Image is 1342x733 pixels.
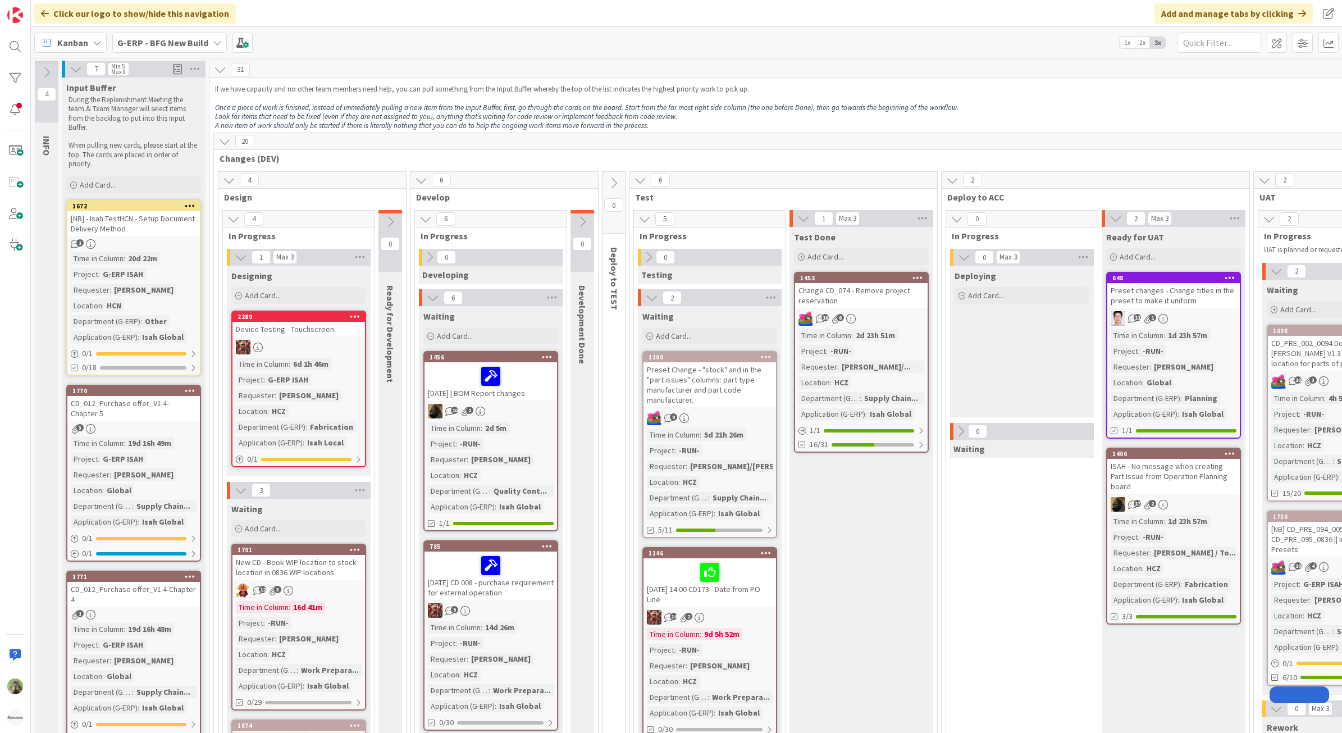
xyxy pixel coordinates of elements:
[798,311,813,326] img: JK
[117,37,208,48] b: G-ERP - BFG New Build
[1111,361,1149,373] div: Requester
[428,404,442,418] img: ND
[71,437,124,449] div: Time in Column
[1154,3,1313,24] div: Add and manage tabs by clicking
[1271,439,1303,452] div: Location
[459,469,461,481] span: :
[86,62,106,76] span: 7
[1271,455,1332,467] div: Department (G-ERP)
[1271,560,1286,575] img: JK
[245,523,281,534] span: Add Card...
[252,484,271,497] span: 3
[701,429,746,441] div: 5d 21h 26m
[1140,345,1166,357] div: -RUN-
[67,572,200,607] div: 1771CD_012_Purchase offer_V1.4-Chapter 4
[656,251,675,264] span: 0
[865,408,867,420] span: :
[1111,345,1138,357] div: Project
[385,285,396,383] span: Ready for Development
[67,211,200,236] div: [NB] - Isah TestHCN - Setup Document Delivery Method
[67,201,200,211] div: 1672
[1180,392,1182,404] span: :
[467,453,468,466] span: :
[232,312,365,322] div: 2289
[1267,284,1298,295] span: Waiting
[276,389,341,402] div: [PERSON_NAME]
[798,392,860,404] div: Department (G-ERP)
[1150,37,1165,48] span: 3x
[304,436,346,449] div: Isah Local
[67,531,200,545] div: 0/1
[303,436,304,449] span: :
[1338,471,1340,483] span: :
[80,180,116,190] span: Add Card...
[124,252,125,265] span: :
[678,476,680,488] span: :
[428,469,459,481] div: Location
[267,405,269,417] span: :
[67,201,200,236] div: 1672[NB] - Isah TestHCN - Setup Document Delivery Method
[1287,265,1306,278] span: 2
[67,717,200,731] div: 0/1
[238,313,365,321] div: 2289
[41,136,52,156] span: INFO
[643,352,776,407] div: 1100Preset Change - "stock" and in the "part issues" columns: part type manufacturer and part cod...
[236,389,275,402] div: Requester
[461,469,481,481] div: HCZ
[1300,408,1327,420] div: -RUN-
[577,285,588,364] span: Development Done
[837,361,839,373] span: :
[428,603,442,618] img: JK
[138,331,139,343] span: :
[428,438,455,450] div: Project
[968,290,1004,301] span: Add Card...
[305,421,307,433] span: :
[424,352,557,362] div: 1456
[1138,345,1140,357] span: :
[1163,329,1165,342] span: :
[609,247,620,310] span: Deploy to TEST
[421,230,553,242] span: In Progress
[244,212,263,226] span: 4
[102,299,104,312] span: :
[826,345,828,357] span: :
[428,422,481,434] div: Time in Column
[100,268,146,280] div: G-ERP ISAH
[232,322,365,336] div: Device Testing - Touchscreen
[1304,439,1324,452] div: HCZ
[1177,33,1261,53] input: Quick Filter...
[798,376,830,389] div: Location
[670,413,677,421] span: 9
[807,252,843,262] span: Add Card...
[795,283,928,308] div: Change CD_074 - Remove project reservation
[647,429,700,441] div: Time in Column
[424,541,557,552] div: 785
[642,311,674,322] span: Waiting
[832,376,851,389] div: HCZ
[635,192,923,203] span: Test
[1324,392,1326,404] span: :
[232,545,365,555] div: 1701
[215,121,649,130] em: A new item of work should only be started if there is literally nothing that you can do to help t...
[643,610,776,625] div: JK
[236,358,289,370] div: Time in Column
[66,82,116,93] span: Input Buffer
[437,331,473,341] span: Add Card...
[432,174,451,187] span: 6
[98,268,100,280] span: :
[680,476,700,488] div: HCZ
[67,547,200,561] div: 0/1
[109,284,111,296] span: :
[236,374,263,386] div: Project
[109,468,111,481] span: :
[686,460,687,472] span: :
[1112,450,1240,458] div: 1406
[814,212,833,225] span: 1
[232,545,365,580] div: 1701New CD - Book WIP location to stock location in 0836 WIP locations
[416,192,584,203] span: Develop
[240,174,259,187] span: 4
[455,438,457,450] span: :
[1149,361,1151,373] span: :
[232,721,365,731] div: 1874
[700,429,701,441] span: :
